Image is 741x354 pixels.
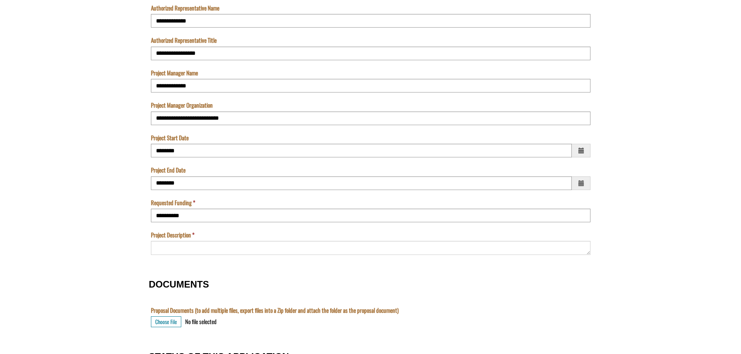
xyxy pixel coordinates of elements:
label: Project Start Date [151,134,189,142]
span: Choose a date [572,176,590,190]
textarea: Acknowledgement [2,10,375,48]
textarea: Project Description [151,241,590,255]
label: Requested Funding [151,199,195,207]
label: Proposal Documents (to add multiple files, export files into a Zip folder and attach the folder a... [151,306,399,314]
label: Project Manager Organization [151,101,213,109]
fieldset: DOCUMENTS [149,271,592,336]
div: — [2,77,8,85]
span: Choose a date [572,144,590,157]
label: Project End Date [151,166,186,174]
input: Program is a required field. [2,10,375,24]
div: No file selected [185,317,217,326]
input: Name [2,43,375,56]
label: Submissions Due Date [2,65,49,73]
label: Authorized Representative Title [151,36,217,44]
button: Choose File for Proposal Documents (to add multiple files, export files into a Zip folder and att... [151,316,181,327]
label: Project Manager Name [151,69,198,77]
label: The name of the custom entity. [2,32,17,40]
h3: DOCUMENTS [149,279,592,289]
label: Project Description [151,231,194,239]
label: Authorized Representative Name [151,4,219,12]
